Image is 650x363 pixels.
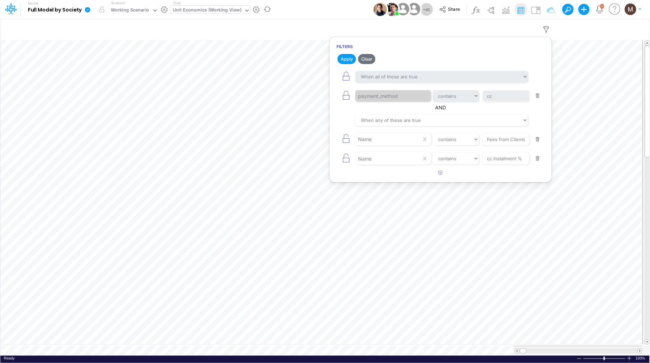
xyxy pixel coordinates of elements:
[111,7,149,15] div: Working Scenario
[4,356,15,361] div: In Ready mode
[373,3,387,16] img: User Image Icon
[358,155,372,162] div: Name
[173,0,181,6] label: View
[173,7,241,15] div: Unit Economics (Working View)
[604,357,605,360] div: Zoom
[4,356,15,360] span: Ready
[448,6,460,11] span: Share
[385,3,398,16] img: User Image Icon
[423,7,430,12] span: + 45
[583,356,627,361] div: Zoom
[111,0,125,6] label: Scenario
[6,22,498,36] input: Type a title here
[338,54,356,64] button: Apply
[627,356,632,361] div: Zoom In
[330,40,552,53] h6: Filters
[436,4,465,15] button: Share
[602,5,603,8] div: 1 unread items
[395,1,411,17] img: User Image Icon
[406,1,422,17] img: User Image Icon
[596,5,604,13] a: Notifications
[358,136,372,143] div: Name
[577,356,582,361] div: Zoom Out
[636,356,646,361] div: Zoom level
[28,1,38,6] label: Model
[636,356,646,361] span: 100%
[28,7,82,13] b: Full Model by Society
[358,54,376,64] button: Clear
[336,104,545,111] span: AND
